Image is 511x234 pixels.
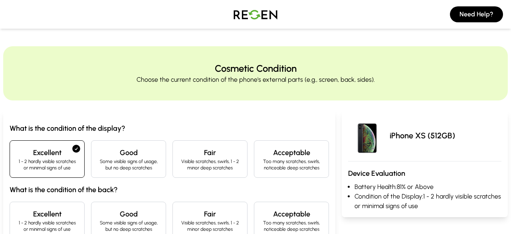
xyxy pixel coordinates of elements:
[179,220,241,232] p: Visible scratches, swirls, 1 - 2 minor deep scratches
[16,220,78,232] p: 1 - 2 hardly visible scratches or minimal signs of use
[261,147,322,158] h4: Acceptable
[16,158,78,171] p: 1 - 2 hardly visible scratches or minimal signs of use
[261,208,322,220] h4: Acceptable
[10,184,329,195] h3: What is the condition of the back?
[450,6,503,22] button: Need Help?
[348,168,501,179] h3: Device Evaluation
[10,123,329,134] h3: What is the condition of the display?
[355,192,501,211] li: Condition of the Display: 1 - 2 hardly visible scratches or minimal signs of use
[215,62,297,75] h2: Cosmetic Condition
[179,208,241,220] h4: Fair
[98,147,159,158] h4: Good
[355,182,501,192] li: Battery Health: 81% or Above
[16,147,78,158] h4: Excellent
[98,220,159,232] p: Some visible signs of usage, but no deep scratches
[137,75,375,85] p: Choose the current condition of the phone's external parts (e.g., screen, back, sides).
[16,208,78,220] h4: Excellent
[228,3,283,26] img: Logo
[390,130,455,141] p: iPhone XS (512GB)
[98,208,159,220] h4: Good
[261,220,322,232] p: Too many scratches, swirls, noticeable deep scratches
[179,158,241,171] p: Visible scratches, swirls, 1 - 2 minor deep scratches
[98,158,159,171] p: Some visible signs of usage, but no deep scratches
[261,158,322,171] p: Too many scratches, swirls, noticeable deep scratches
[348,116,386,155] img: iPhone XS
[179,147,241,158] h4: Fair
